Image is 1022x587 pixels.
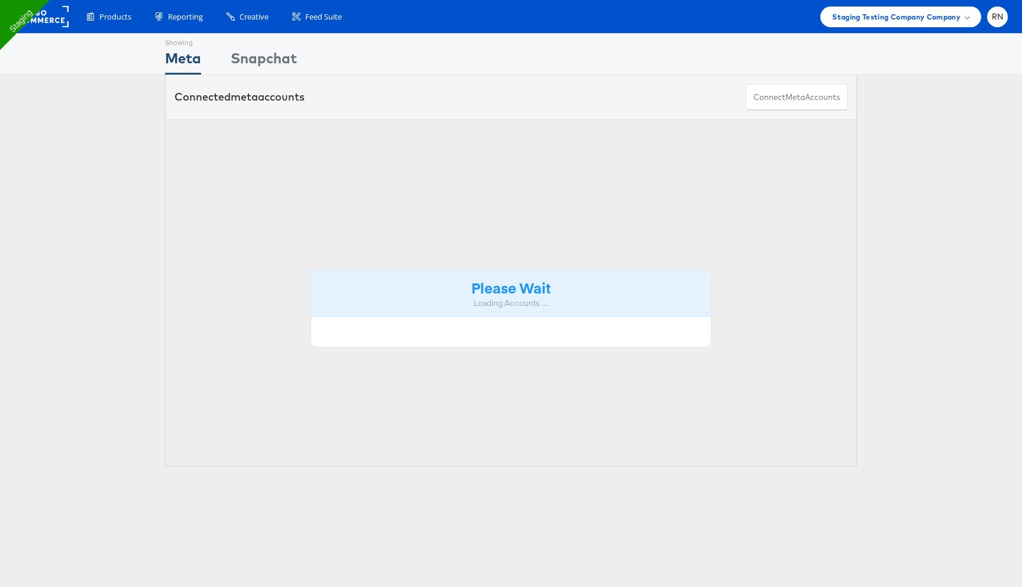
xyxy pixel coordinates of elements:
[785,92,805,103] span: meta
[992,13,1004,21] span: RN
[174,89,305,105] div: Connected accounts
[832,11,960,23] span: Staging Testing Company Company
[305,11,342,22] span: Feed Suite
[746,84,848,111] button: ConnectmetaAccounts
[240,11,269,22] span: Creative
[231,90,258,104] span: meta
[168,11,203,22] span: Reporting
[99,11,131,22] span: Products
[165,48,201,75] div: Meta
[165,34,201,48] div: Showing
[231,48,297,75] div: Snapchat
[320,298,702,309] div: Loading Accounts ....
[471,278,551,297] strong: Please Wait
